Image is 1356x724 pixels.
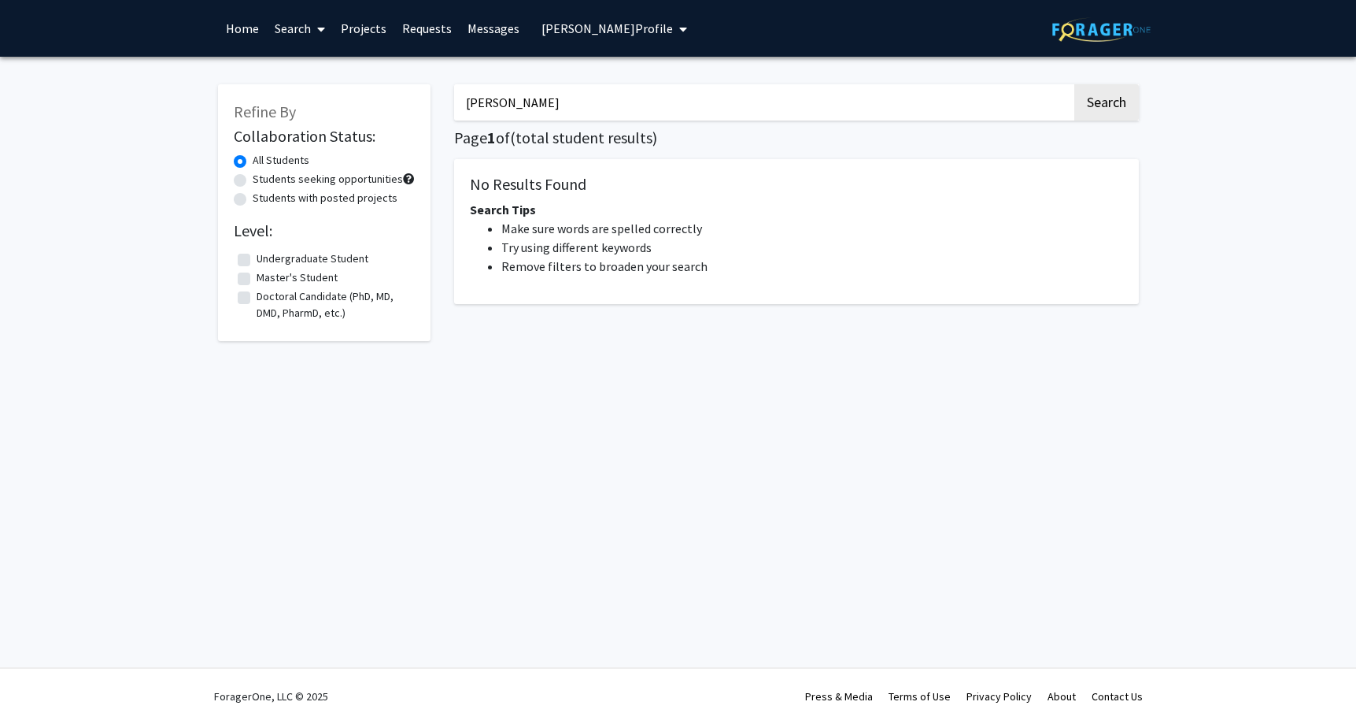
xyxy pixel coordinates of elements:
a: Home [218,1,267,56]
a: Privacy Policy [966,689,1032,704]
a: Requests [394,1,460,56]
a: Press & Media [805,689,873,704]
label: Doctoral Candidate (PhD, MD, DMD, PharmD, etc.) [257,288,411,321]
h1: Page of ( total student results) [454,128,1139,147]
label: All Students [253,152,309,169]
img: ForagerOne Logo [1052,17,1151,42]
a: Search [267,1,333,56]
nav: Page navigation [454,320,1139,356]
a: About [1047,689,1076,704]
h5: No Results Found [470,175,1123,194]
span: 1 [487,128,496,147]
a: Projects [333,1,394,56]
span: Search Tips [470,202,536,217]
div: ForagerOne, LLC © 2025 [214,669,328,724]
h2: Level: [234,221,415,240]
li: Make sure words are spelled correctly [501,219,1123,238]
span: [PERSON_NAME] Profile [541,20,673,36]
a: Messages [460,1,527,56]
a: Contact Us [1092,689,1143,704]
button: Search [1074,84,1139,121]
li: Try using different keywords [501,238,1123,257]
li: Remove filters to broaden your search [501,257,1123,276]
label: Students seeking opportunities [253,171,403,187]
a: Terms of Use [889,689,951,704]
label: Students with posted projects [253,190,397,206]
span: Refine By [234,102,296,121]
label: Master's Student [257,269,338,286]
label: Undergraduate Student [257,251,368,267]
h2: Collaboration Status: [234,127,415,146]
input: Search Keywords [454,84,1072,121]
